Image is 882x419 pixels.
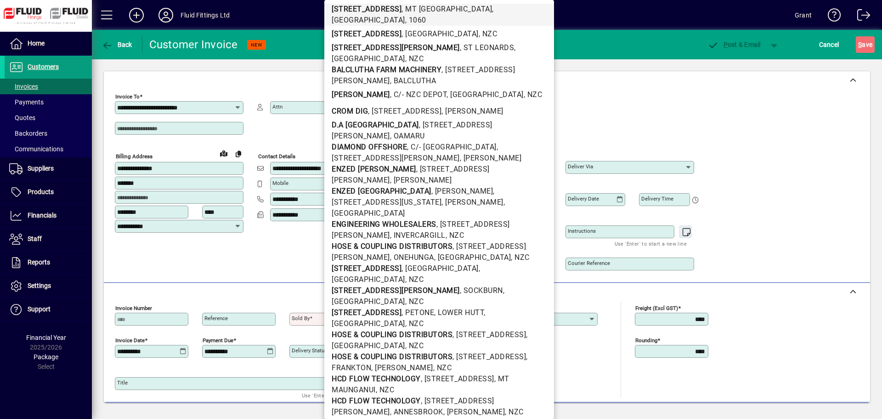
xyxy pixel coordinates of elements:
span: , [PERSON_NAME] [390,176,452,184]
b: CROM DIG [332,107,368,115]
b: [STREET_ADDRESS] [332,29,401,38]
span: , NZC [433,363,452,372]
span: , NZC [405,275,424,284]
b: ENZED [GEOGRAPHIC_DATA] [332,187,431,195]
span: , ONEHUNGA [390,253,434,262]
b: DIAMOND OFFSHORE [332,143,407,151]
span: , INVERCARGILL [390,231,446,240]
span: , NZC [405,54,424,63]
b: ENZED [PERSON_NAME] [332,165,416,173]
span: , MT [GEOGRAPHIC_DATA] [401,5,492,13]
span: , OAMARU [390,132,425,140]
b: HOSE & COUPLING DISTRIBUTORS [332,242,452,251]
span: , NZC [505,408,524,416]
span: , NZC [405,341,424,350]
span: , [STREET_ADDRESS] [421,374,494,383]
span: , LOWER HUTT [434,308,484,317]
span: , [GEOGRAPHIC_DATA] [434,253,511,262]
b: ENGINEERING WHOLESALERS [332,220,436,229]
span: , 1060 [405,16,426,24]
b: [STREET_ADDRESS] [332,308,401,317]
b: [STREET_ADDRESS] [332,264,401,273]
b: [STREET_ADDRESS][PERSON_NAME] [332,43,460,52]
b: [PERSON_NAME] [332,90,390,99]
b: HCD FLOW TECHNOLOGY [332,396,421,405]
span: , NZC [511,253,530,262]
b: [STREET_ADDRESS][PERSON_NAME] [332,286,460,295]
span: , ANNESBROOK [390,408,443,416]
span: , BALCLUTHA [390,76,436,85]
span: , [STREET_ADDRESS] [368,107,441,115]
span: , ST LEONARDS [460,43,514,52]
span: , [GEOGRAPHIC_DATA] [401,264,479,273]
b: [STREET_ADDRESS] [332,5,401,13]
span: , [PERSON_NAME] [441,107,503,115]
span: , [STREET_ADDRESS] [452,330,526,339]
span: , NZC [479,29,498,38]
span: , C/- [GEOGRAPHIC_DATA] [407,143,497,151]
span: , C/- NZC DEPOT [390,90,447,99]
span: , [PERSON_NAME] [371,363,433,372]
span: , [GEOGRAPHIC_DATA] [447,90,524,99]
span: , SOCKBURN [460,286,503,295]
span: , NZC [376,385,395,394]
b: HCD FLOW TECHNOLOGY [332,374,421,383]
span: , [PERSON_NAME] [431,187,493,195]
span: , NZC [405,319,424,328]
span: , NZC [524,90,543,99]
span: , NZC [405,297,424,306]
span: , [PERSON_NAME] [443,408,505,416]
span: , [GEOGRAPHIC_DATA] [401,29,479,38]
span: , [PERSON_NAME] [460,154,522,162]
span: , NZC [446,231,464,240]
b: D.A [GEOGRAPHIC_DATA] [332,121,419,129]
b: BALCLUTHA FARM MACHINERY [332,65,441,74]
span: , [STREET_ADDRESS] [452,352,526,361]
b: HOSE & COUPLING DISTRIBUTORS [332,352,452,361]
span: , PETONE [401,308,434,317]
b: HOSE & COUPLING DISTRIBUTORS [332,330,452,339]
